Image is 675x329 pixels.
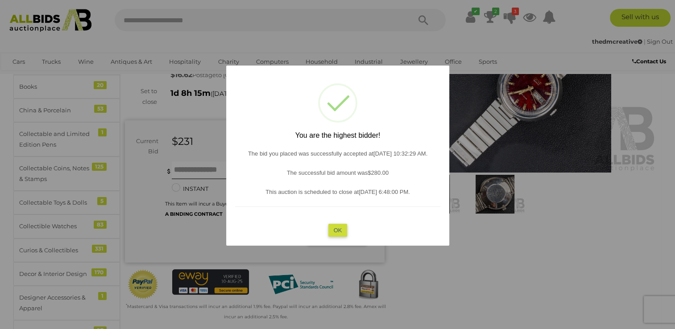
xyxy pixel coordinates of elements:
[235,187,440,197] p: This auction is scheduled to close at .
[373,150,426,157] span: [DATE] 10:32:29 AM
[235,148,440,159] p: The bid you placed was successfully accepted at .
[359,189,408,195] span: [DATE] 6:48:00 PM
[328,224,347,237] button: OK
[235,132,440,140] h2: You are the highest bidder!
[235,168,440,178] p: The successful bid amount was
[368,169,389,176] span: $280.00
